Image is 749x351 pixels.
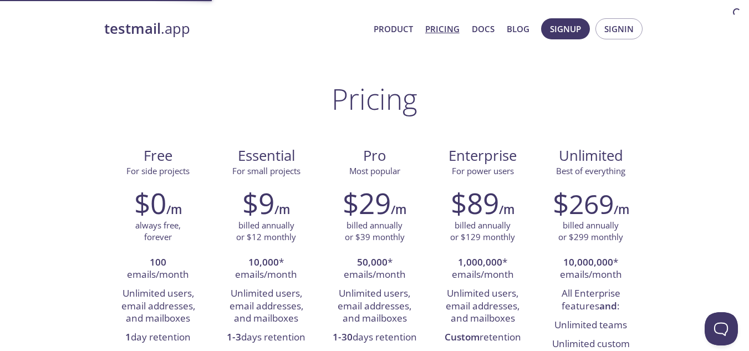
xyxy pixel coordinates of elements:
[166,200,182,219] h6: /m
[553,186,614,220] h2: $
[558,220,623,243] p: billed annually or $299 monthly
[329,284,420,328] li: Unlimited users, email addresses, and mailboxes
[437,253,528,285] li: * emails/month
[425,22,460,36] a: Pricing
[248,256,279,268] strong: 10,000
[349,165,400,176] span: Most popular
[559,146,623,165] span: Unlimited
[705,312,738,345] iframe: Help Scout Beacon - Open
[451,186,499,220] h2: $89
[563,256,613,268] strong: 10,000,000
[227,330,241,343] strong: 1-3
[391,200,406,219] h6: /m
[437,146,528,165] span: Enterprise
[104,19,161,38] strong: testmail
[113,284,204,328] li: Unlimited users, email addresses, and mailboxes
[343,186,391,220] h2: $29
[445,330,480,343] strong: Custom
[221,328,312,347] li: days retention
[556,165,625,176] span: Best of everything
[541,18,590,39] button: Signup
[604,22,634,36] span: Signin
[333,330,353,343] strong: 1-30
[614,200,629,219] h6: /m
[458,256,502,268] strong: 1,000,000
[545,253,636,285] li: * emails/month
[113,146,203,165] span: Free
[242,186,274,220] h2: $9
[569,186,614,222] span: 269
[232,165,300,176] span: For small projects
[329,146,420,165] span: Pro
[150,256,166,268] strong: 100
[104,19,365,38] a: testmail.app
[374,22,413,36] a: Product
[345,220,405,243] p: billed annually or $39 monthly
[437,328,528,347] li: retention
[545,284,636,316] li: All Enterprise features :
[437,284,528,328] li: Unlimited users, email addresses, and mailboxes
[599,299,617,312] strong: and
[450,220,515,243] p: billed annually or $129 monthly
[113,328,204,347] li: day retention
[329,328,420,347] li: days retention
[357,256,388,268] strong: 50,000
[126,165,190,176] span: For side projects
[452,165,514,176] span: For power users
[507,22,529,36] a: Blog
[550,22,581,36] span: Signup
[472,22,495,36] a: Docs
[221,253,312,285] li: * emails/month
[499,200,514,219] h6: /m
[221,146,312,165] span: Essential
[236,220,296,243] p: billed annually or $12 monthly
[221,284,312,328] li: Unlimited users, email addresses, and mailboxes
[135,220,181,243] p: always free, forever
[134,186,166,220] h2: $0
[545,316,636,335] li: Unlimited teams
[113,253,204,285] li: emails/month
[125,330,131,343] strong: 1
[329,253,420,285] li: * emails/month
[274,200,290,219] h6: /m
[332,82,417,115] h1: Pricing
[595,18,643,39] button: Signin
